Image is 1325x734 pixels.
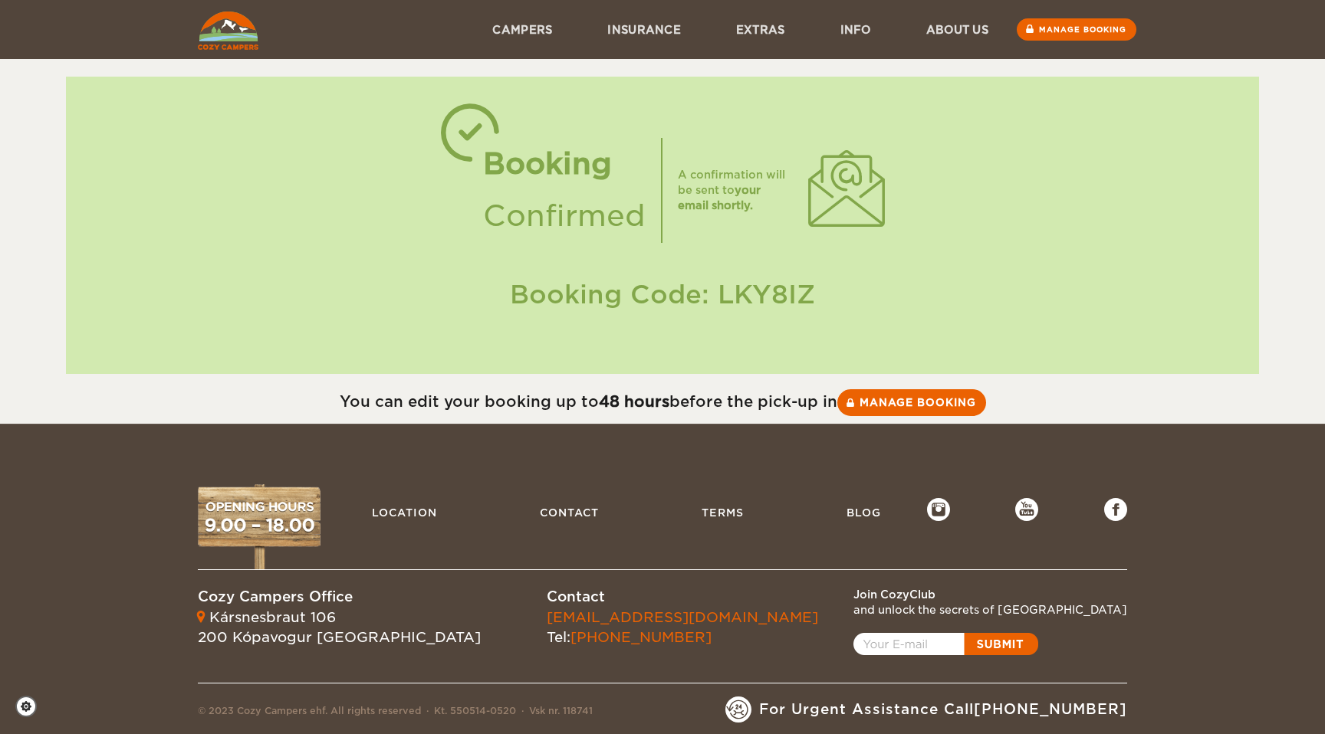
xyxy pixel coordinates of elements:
img: Cozy Campers [198,11,258,50]
a: [EMAIL_ADDRESS][DOMAIN_NAME] [547,609,818,625]
a: Cookie settings [15,696,47,717]
span: For Urgent Assistance Call [759,700,1127,719]
a: Blog [839,498,889,527]
div: Tel: [547,608,818,647]
div: Booking Code: LKY8IZ [81,277,1243,313]
div: Contact [547,587,818,607]
a: Manage booking [1017,18,1136,41]
div: and unlock the secrets of [GEOGRAPHIC_DATA] [853,602,1127,618]
div: Confirmed [483,190,646,242]
a: [PHONE_NUMBER] [570,629,712,645]
div: Kársnesbraut 106 200 Kópavogur [GEOGRAPHIC_DATA] [198,608,481,647]
a: Manage booking [837,389,986,416]
div: Cozy Campers Office [198,587,481,607]
a: Location [364,498,445,527]
div: Join CozyClub [853,587,1127,602]
div: A confirmation will be sent to [678,167,793,213]
a: [PHONE_NUMBER] [974,701,1127,717]
a: Terms [694,498,751,527]
div: © 2023 Cozy Campers ehf. All rights reserved Kt. 550514-0520 Vsk nr. 118741 [198,704,593,723]
a: Contact [532,498,607,527]
a: Open popup [853,633,1038,655]
div: Booking [483,138,646,190]
strong: 48 hours [599,392,669,411]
